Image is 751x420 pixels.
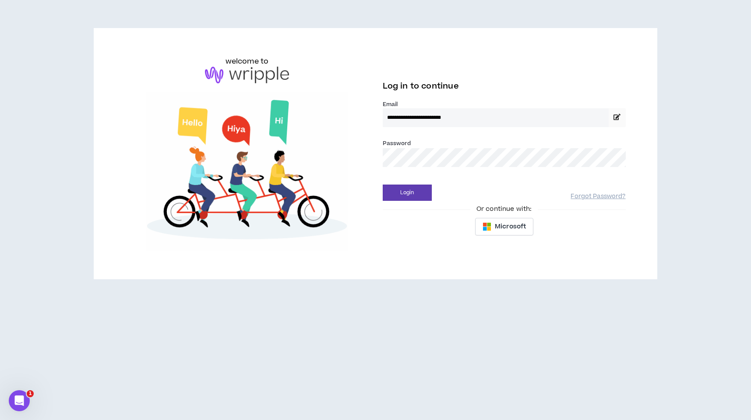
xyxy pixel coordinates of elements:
span: Microsoft [495,222,526,231]
span: Log in to continue [383,81,459,92]
h6: welcome to [226,56,269,67]
button: Microsoft [475,218,533,235]
img: logo-brand.png [205,67,289,83]
span: 1 [27,390,34,397]
button: Login [383,185,432,201]
label: Password [383,139,411,147]
a: Forgot Password? [571,192,625,201]
label: Email [383,100,626,108]
span: Or continue with: [470,204,538,214]
iframe: Intercom live chat [9,390,30,411]
img: Welcome to Wripple [125,92,368,251]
